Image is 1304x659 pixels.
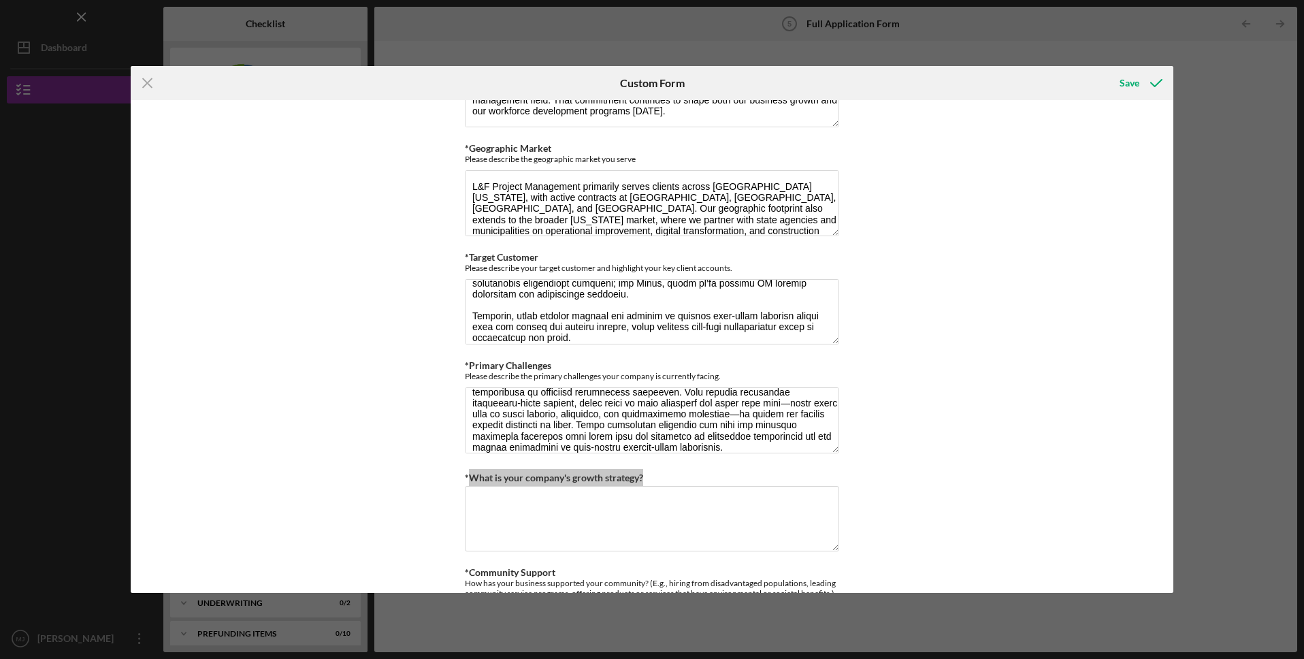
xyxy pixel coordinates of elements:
[465,371,839,381] div: Please describe the primary challenges your company is currently facing.
[465,578,839,598] div: How has your business supported your community? (E.g., hiring from disadvantaged populations, lea...
[465,142,551,154] label: *Geographic Market
[465,263,839,273] div: Please describe your target customer and highlight your key client accounts.
[465,359,551,371] label: *Primary Challenges
[1120,69,1139,97] div: Save
[465,251,538,263] label: *Target Customer
[1106,69,1173,97] button: Save
[465,170,839,236] textarea: L&F Project Management primarily serves clients across [GEOGRAPHIC_DATA][US_STATE], with active c...
[465,387,839,453] textarea: Lor ipsumdo sitametcon adip elit sed doei tempo inc utlabor etdolo ma aliquaenim adminimveni qui ...
[465,154,839,164] div: Please describe the geographic market you serve
[465,566,555,578] label: *Community Support
[465,279,839,344] textarea: Lor ipsumd sitametco adi elits doeiusmodt incididu utl Etdolor 210 magnaaliq enimadm veniamqui no...
[465,472,643,483] label: *What is your company's growth strategy?
[620,77,685,89] h6: Custom Form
